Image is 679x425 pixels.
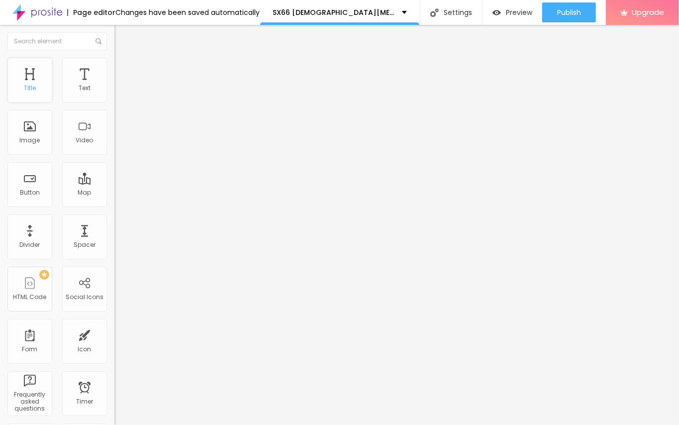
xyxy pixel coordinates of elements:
[20,241,40,248] div: Divider
[492,8,501,17] img: view-1.svg
[22,346,38,353] div: Form
[115,9,260,16] div: Changes have been saved automatically
[506,8,532,16] span: Preview
[78,346,92,353] div: Icon
[114,25,679,425] iframe: Editor
[24,85,36,92] div: Title
[10,391,49,413] div: Frequently asked questions
[78,189,92,196] div: Map
[7,32,107,50] input: Search element
[483,2,542,22] button: Preview
[67,9,115,16] div: Page editor
[96,38,101,44] img: Icone
[430,8,439,17] img: Icone
[13,294,47,301] div: HTML Code
[557,8,581,16] span: Publish
[76,398,93,405] div: Timer
[273,9,394,16] p: SX66 [DEMOGRAPHIC_DATA][MEDICAL_DATA] [GEOGRAPHIC_DATA]
[20,137,40,144] div: Image
[76,137,94,144] div: Video
[66,294,103,301] div: Social Icons
[542,2,596,22] button: Publish
[74,241,96,248] div: Spacer
[79,85,91,92] div: Text
[20,189,40,196] div: Button
[632,8,664,16] span: Upgrade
